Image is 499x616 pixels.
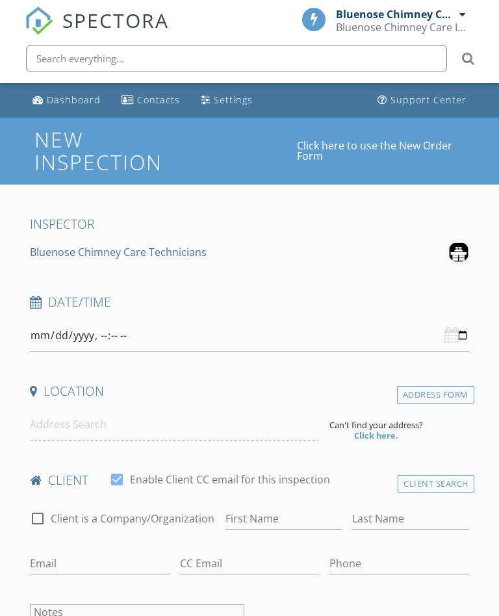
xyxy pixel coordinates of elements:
input: Select date [30,320,468,352]
a: SPECTORA [25,18,169,45]
label: Client is a Company/Organization [51,512,214,525]
a: Settings [196,88,258,112]
h4: client [30,472,468,489]
div: Support Center [390,94,467,106]
div: Bluenose Chimney Care Technicians [30,242,207,263]
img: bluenose_chimneycare_180sq.png [448,242,469,263]
div: Contacts [137,94,180,106]
div: Bluenose Chimney Care Inc. [336,21,466,34]
div: Settings [214,94,253,106]
strong: Click here. [354,430,398,441]
div: Bluenose Chimney Care Technicians [336,8,456,21]
div: Address Form [397,386,474,404]
a: Click here to use the New Order Form [297,140,465,161]
label: Enable Client CC email for this inspection [130,473,330,486]
div: Client Search [398,475,474,493]
a: Contacts [116,88,185,112]
div: Dashboard [47,94,101,106]
h4: Date/Time [30,294,468,311]
img: The Best Home Inspection Software - Spectora [25,6,53,35]
input: Address Search [30,409,319,441]
a: Support Center [372,88,472,112]
span: Can't find your address? [329,420,423,430]
span: SPECTORA [62,6,169,34]
h1: New Inspection [34,128,297,173]
h4: INSPECTOR [30,216,468,233]
input: Search everything... [26,45,447,71]
a: Dashboard [27,88,106,112]
h4: Location [30,383,468,400]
